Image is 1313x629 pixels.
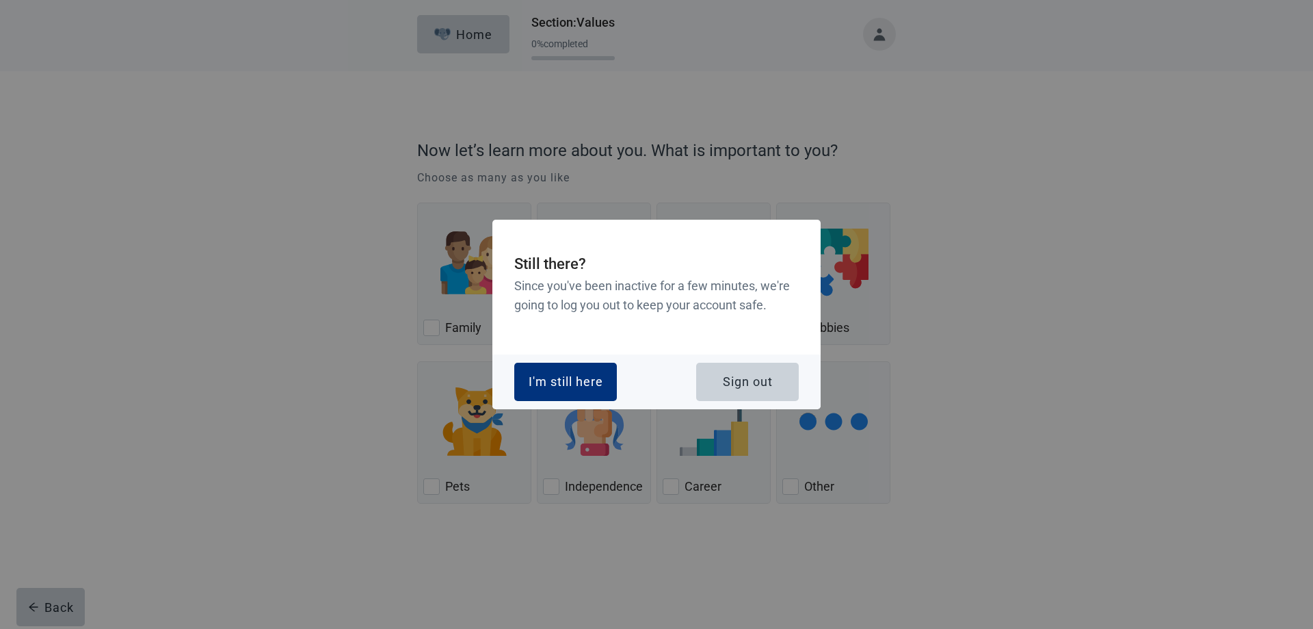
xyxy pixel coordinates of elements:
[696,363,799,401] button: Sign out
[514,363,617,401] button: I'm still here
[723,375,773,389] div: Sign out
[514,253,799,277] h2: Still there?
[529,375,603,389] div: I'm still here
[514,277,799,316] h3: Since you've been inactive for a few minutes, we're going to log you out to keep your account safe.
